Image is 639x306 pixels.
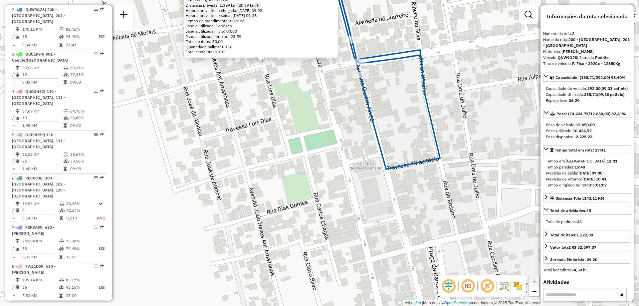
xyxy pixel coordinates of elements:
span: FWZ1D59 [25,264,43,269]
i: Tempo total em rota [64,80,67,84]
div: Total hectolitro: 1,192 [186,49,336,55]
strong: 01:07 [596,182,607,187]
td: 09:08 [70,165,104,172]
strong: (09,33 pallets) [600,86,628,91]
td: 36 [22,283,59,292]
span: Peso: (10.424,77/12.650,00) 82,41% [556,111,626,116]
p: D2 [93,33,105,41]
div: Peso Utilizado: [546,128,628,134]
span: | Jornada: [577,55,609,60]
em: Opções [94,89,98,93]
span: Ocultar NR [460,278,476,294]
td: 32:50 [66,254,92,260]
span: QUW9G28 [25,7,45,12]
td: 85,17% [66,277,92,283]
div: Total de atividades:15 [543,216,631,227]
td: / [12,207,15,214]
td: 33:09 [66,292,92,299]
td: = [12,165,15,172]
td: 38 [22,244,59,253]
span: | 110 - [GEOGRAPHIC_DATA], 111 - [GEOGRAPHIC_DATA] [12,89,65,106]
td: 35,67% [70,151,104,158]
i: % de utilização do peso [59,278,64,282]
div: Janela utilizada término: 23:59 [186,34,336,39]
td: 36,38 KM [22,151,63,158]
div: Horário previsto de chegada: [DATE] 09:28 [186,8,336,13]
div: Map data © contributors,© 2025 TomTom, Microsoft [403,300,543,306]
span: 8 - [12,264,56,275]
td: 263,04 KM [22,238,59,244]
div: Total hectolitro: [543,267,631,273]
i: Distância Total [16,278,20,282]
td: 7,83 KM [22,79,63,86]
a: Leaflet [405,301,421,305]
i: % de utilização do peso [59,239,64,243]
p: D2 [93,284,105,291]
i: Distância Total [16,202,20,206]
a: Zoom out [529,286,539,296]
a: Tempo total em rota: 27:41 [543,145,631,154]
div: Tipo do veículo: [543,61,631,67]
td: / [12,283,15,292]
span: 6 - [12,175,65,198]
div: Jornada Motorista: 09:20 [550,257,597,263]
strong: QUW9G28 [558,55,577,60]
i: Distância Total [16,27,20,31]
td: 140,11 KM [22,26,59,33]
span: | 200 - [GEOGRAPHIC_DATA], 201 - [GEOGRAPHIC_DATA] [12,7,65,24]
td: 83,21% [70,65,104,71]
div: Horário previsto de saída: [DATE] 09:38 [186,13,336,18]
i: Rota otimizada [99,202,103,206]
a: Capacidade: (385,71/392,00) 98,40% [543,73,631,82]
td: ANS [97,215,105,221]
a: Distância Total:140,11 KM [543,193,631,202]
td: / [12,115,15,121]
td: / [12,244,15,253]
i: % de utilização do peso [59,27,64,31]
span: | 630 - [PERSON_NAME] [12,264,56,275]
div: Peso: (10.424,77/12.650,00) 82,41% [543,119,631,143]
td: 93,15% [66,283,92,292]
div: Número da rota: [543,31,631,37]
strong: 2 [572,31,574,36]
div: Tempo paradas: [546,164,628,170]
a: Valor total:R$ 52.897,37 [543,242,631,251]
div: Total de pedidos: [546,219,628,225]
em: Rota exportada [100,225,104,229]
td: = [12,292,15,299]
i: Tempo total em rota [59,43,63,47]
td: 4 [22,207,59,214]
div: Tempo dirigindo no retorno: [546,182,628,188]
div: Nome da rota: [543,37,631,49]
td: 73,25% [66,200,97,207]
i: Total de Atividades [16,159,20,163]
span: FZK3A90 [25,225,42,230]
span: | 110 - [GEOGRAPHIC_DATA], 111 - [GEOGRAPHIC_DATA] [12,132,65,149]
span: Capacidade: (385,71/392,00) 98,40% [555,75,626,80]
i: Total de Atividades [16,208,20,212]
div: Distância prevista: 1,399 km (20,99 km/h) [186,3,336,8]
a: Zoom in [529,276,539,286]
i: % de utilização da cubagem [60,208,65,212]
i: Distância Total [16,239,20,243]
strong: [PERSON_NAME] [561,49,594,54]
i: Distância Total [16,66,20,70]
td: / [12,33,15,41]
strong: 74,50 hL [571,267,587,272]
div: Previsão de saída: [546,170,628,176]
span: Tempo total em rota: 27:41 [555,148,606,153]
td: 9,34 KM [22,42,59,48]
i: Tempo total em rota [59,294,63,298]
img: Fluxo de ruas [499,281,509,291]
td: 79,48% [66,244,92,253]
a: Jornada Motorista: 09:20 [543,255,631,264]
em: Opções [94,264,98,268]
strong: 392,00 [587,86,600,91]
span: 2 - [12,7,65,24]
span: 5 - [12,132,65,149]
em: Rota exportada [100,52,104,56]
div: Quantidade pallets: 0,116 [186,44,336,50]
td: 6,92 KM [22,254,59,260]
td: / [12,71,15,78]
span: 7 - [12,225,55,236]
